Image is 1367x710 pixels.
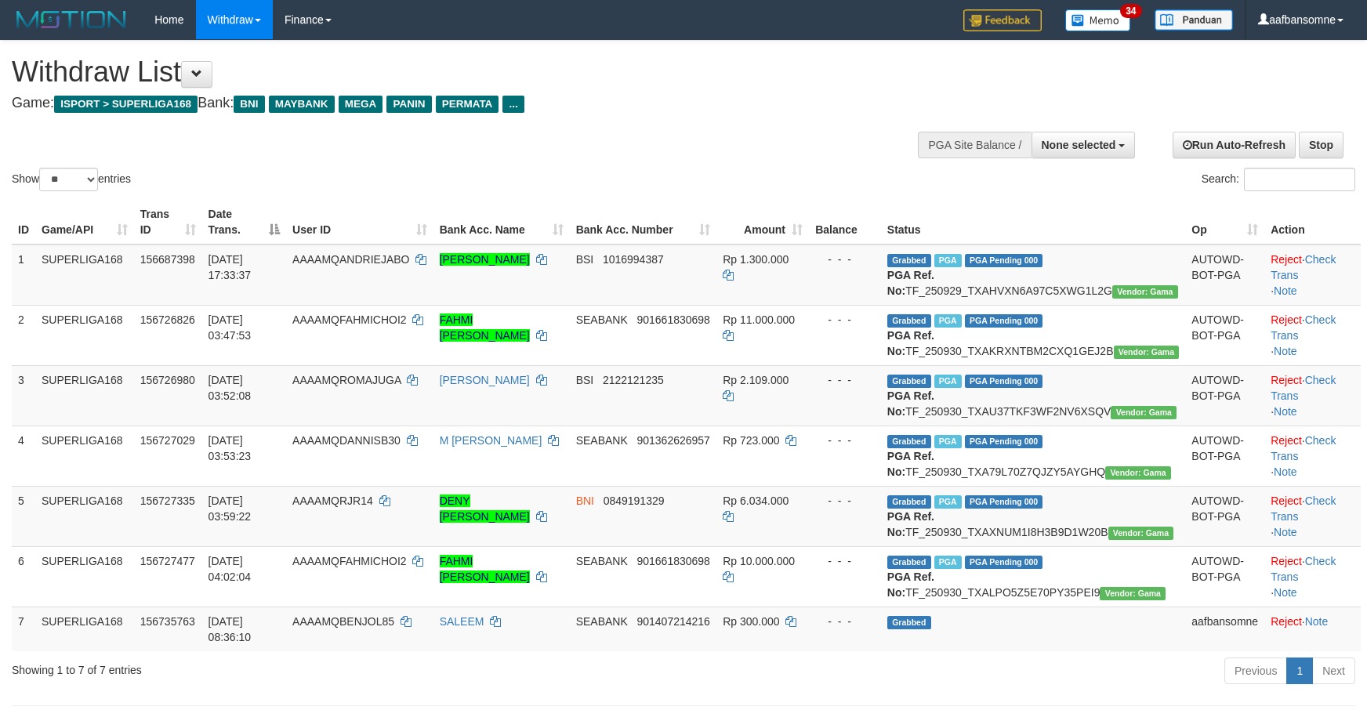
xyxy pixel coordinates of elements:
[887,556,931,569] span: Grabbed
[1271,434,1336,462] a: Check Trans
[208,555,252,583] span: [DATE] 04:02:04
[576,555,628,567] span: SEABANK
[35,607,134,651] td: SUPERLIGA168
[881,486,1185,546] td: TF_250930_TXAXNUM1I8H3B9D1W20B
[1185,486,1264,546] td: AUTOWD-BOT-PGA
[636,434,709,447] span: Copy 901362626957 to clipboard
[934,375,962,388] span: Marked by aafromsomean
[887,510,934,538] b: PGA Ref. No:
[1185,365,1264,426] td: AUTOWD-BOT-PGA
[1111,406,1177,419] span: Vendor URL: https://trx31.1velocity.biz
[636,313,709,326] span: Copy 901661830698 to clipboard
[576,253,594,266] span: BSI
[887,389,934,418] b: PGA Ref. No:
[887,314,931,328] span: Grabbed
[965,375,1043,388] span: PGA Pending
[576,313,628,326] span: SEABANK
[1032,132,1136,158] button: None selected
[35,486,134,546] td: SUPERLIGA168
[440,494,530,523] a: DENY [PERSON_NAME]
[934,556,962,569] span: Marked by aafandaneth
[35,546,134,607] td: SUPERLIGA168
[887,450,934,478] b: PGA Ref. No:
[815,614,875,629] div: - - -
[1185,245,1264,306] td: AUTOWD-BOT-PGA
[1274,405,1297,418] a: Note
[12,607,35,651] td: 7
[1271,374,1336,402] a: Check Trans
[887,495,931,509] span: Grabbed
[603,374,664,386] span: Copy 2122121235 to clipboard
[292,494,373,507] span: AAAAMQRJR14
[965,435,1043,448] span: PGA Pending
[887,254,931,267] span: Grabbed
[1264,486,1361,546] td: · ·
[887,435,931,448] span: Grabbed
[881,200,1185,245] th: Status
[934,314,962,328] span: Marked by aafandaneth
[1264,607,1361,651] td: ·
[35,245,134,306] td: SUPERLIGA168
[815,553,875,569] div: - - -
[1274,465,1297,478] a: Note
[1155,9,1233,31] img: panduan.png
[1271,313,1336,342] a: Check Trans
[386,96,431,113] span: PANIN
[1224,657,1287,684] a: Previous
[140,615,195,628] span: 156735763
[1274,345,1297,357] a: Note
[881,365,1185,426] td: TF_250930_TXAU37TKF3WF2NV6XSQV
[887,616,931,629] span: Grabbed
[208,615,252,643] span: [DATE] 08:36:10
[716,200,809,245] th: Amount: activate to sort column ascending
[881,245,1185,306] td: TF_250929_TXAHVXN6A97C5XWG1L2G
[208,434,252,462] span: [DATE] 03:53:23
[12,486,35,546] td: 5
[576,494,594,507] span: BNI
[208,253,252,281] span: [DATE] 17:33:37
[1185,607,1264,651] td: aafbansomne
[440,253,530,266] a: [PERSON_NAME]
[887,375,931,388] span: Grabbed
[1042,139,1116,151] span: None selected
[440,434,542,447] a: M [PERSON_NAME]
[1271,313,1302,326] a: Reject
[576,434,628,447] span: SEABANK
[292,434,401,447] span: AAAAMQDANNISB30
[1274,284,1297,297] a: Note
[570,200,717,245] th: Bank Acc. Number: activate to sort column ascending
[208,374,252,402] span: [DATE] 03:52:08
[723,374,789,386] span: Rp 2.109.000
[723,615,779,628] span: Rp 300.000
[234,96,264,113] span: BNI
[815,372,875,388] div: - - -
[1299,132,1343,158] a: Stop
[292,615,394,628] span: AAAAMQBENJOL85
[1185,200,1264,245] th: Op: activate to sort column ascending
[35,365,134,426] td: SUPERLIGA168
[12,96,896,111] h4: Game: Bank:
[1271,434,1302,447] a: Reject
[286,200,433,245] th: User ID: activate to sort column ascending
[292,313,406,326] span: AAAAMQFAHMICHOI2
[1305,615,1329,628] a: Note
[723,313,795,326] span: Rp 11.000.000
[918,132,1031,158] div: PGA Site Balance /
[815,312,875,328] div: - - -
[934,435,962,448] span: Marked by aafandaneth
[12,656,558,678] div: Showing 1 to 7 of 7 entries
[1264,365,1361,426] td: · ·
[1065,9,1131,31] img: Button%20Memo.svg
[965,556,1043,569] span: PGA Pending
[965,314,1043,328] span: PGA Pending
[576,615,628,628] span: SEABANK
[140,253,195,266] span: 156687398
[140,313,195,326] span: 156726826
[603,253,664,266] span: Copy 1016994387 to clipboard
[433,200,570,245] th: Bank Acc. Name: activate to sort column ascending
[1120,4,1141,18] span: 34
[12,546,35,607] td: 6
[140,434,195,447] span: 156727029
[887,329,934,357] b: PGA Ref. No:
[881,546,1185,607] td: TF_250930_TXALPO5Z5E70PY35PEI9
